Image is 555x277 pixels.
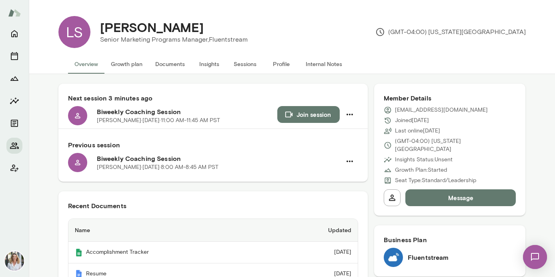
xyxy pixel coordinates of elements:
h6: Biweekly Coaching Session [97,154,341,163]
p: [PERSON_NAME] · [DATE] · 8:00 AM-8:45 AM PST [97,163,218,171]
h6: Previous session [68,140,358,150]
button: Members [6,138,22,154]
p: [EMAIL_ADDRESS][DOMAIN_NAME] [395,106,488,114]
h6: Recent Documents [68,201,358,211]
button: Message [405,189,516,206]
h6: Business Plan [384,235,516,245]
img: Mento [75,249,83,257]
p: (GMT-04:00) [US_STATE][GEOGRAPHIC_DATA] [395,137,516,153]
th: Name [68,219,273,242]
button: Overview [68,54,104,74]
button: Profile [263,54,299,74]
div: LS [58,16,90,48]
button: Growth Plan [6,70,22,86]
button: Insights [191,54,227,74]
p: Last online [DATE] [395,127,440,135]
p: Seat Type: Standard/Leadership [395,177,476,185]
button: Documents [6,115,22,131]
p: Insights Status: Unsent [395,156,453,164]
th: Updated [273,219,358,242]
h6: Biweekly Coaching Session [97,107,277,116]
button: Client app [6,160,22,176]
button: Sessions [227,54,263,74]
p: (GMT-04:00) [US_STATE][GEOGRAPHIC_DATA] [375,27,526,37]
td: [DATE] [273,242,358,263]
h4: [PERSON_NAME] [100,20,204,35]
button: Join session [277,106,340,123]
button: Growth plan [104,54,149,74]
p: [PERSON_NAME] · [DATE] · 11:00 AM-11:45 AM PST [97,116,220,124]
h6: Fluentstream [408,253,449,262]
button: Sessions [6,48,22,64]
button: Internal Notes [299,54,349,74]
button: Home [6,26,22,42]
img: Mento [8,5,21,20]
button: Documents [149,54,191,74]
th: Accomplishment Tracker [68,242,273,263]
h6: Next session 3 minutes ago [68,93,358,103]
img: Jennifer Palazzo [5,251,24,271]
p: Senior Marketing Programs Manager, Fluentstream [100,35,248,44]
p: Growth Plan: Started [395,166,447,174]
p: Joined [DATE] [395,116,429,124]
button: Insights [6,93,22,109]
h6: Member Details [384,93,516,103]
